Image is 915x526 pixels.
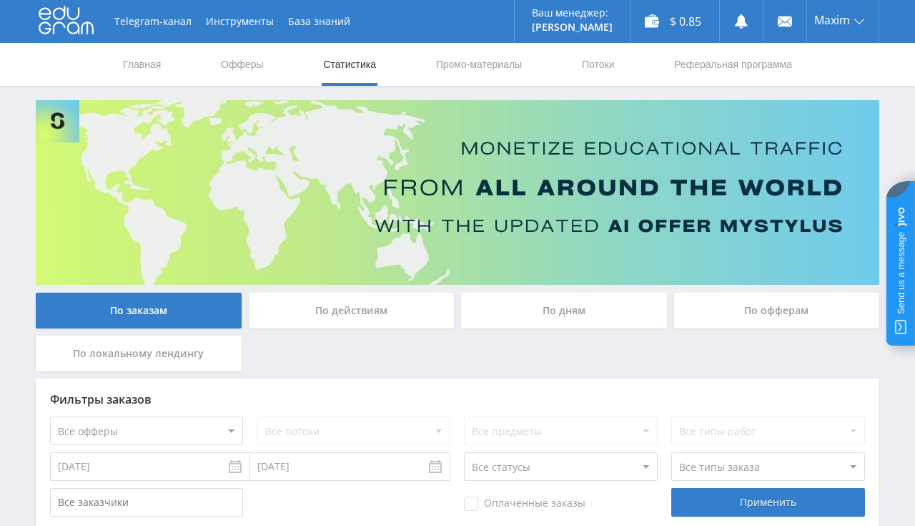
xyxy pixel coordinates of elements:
div: Применить [671,488,864,517]
div: По локальному лендингу [36,336,242,371]
div: По офферам [674,293,880,328]
input: Все заказчики [50,488,243,517]
a: Статистика [322,43,377,86]
a: Реферальная программа [673,43,793,86]
div: По дням [461,293,667,328]
span: Оплаченные заказы [464,497,585,511]
div: Фильтры заказов [50,393,865,406]
p: [PERSON_NAME] [532,21,613,33]
div: По заказам [36,293,242,328]
img: Banner [36,100,879,285]
a: Главная [122,43,162,86]
p: Ваш менеджер: [532,7,613,19]
div: По действиям [249,293,455,328]
a: Офферы [219,43,265,86]
a: Потоки [580,43,616,86]
span: Maxim [814,14,850,26]
a: Промо-материалы [435,43,523,86]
